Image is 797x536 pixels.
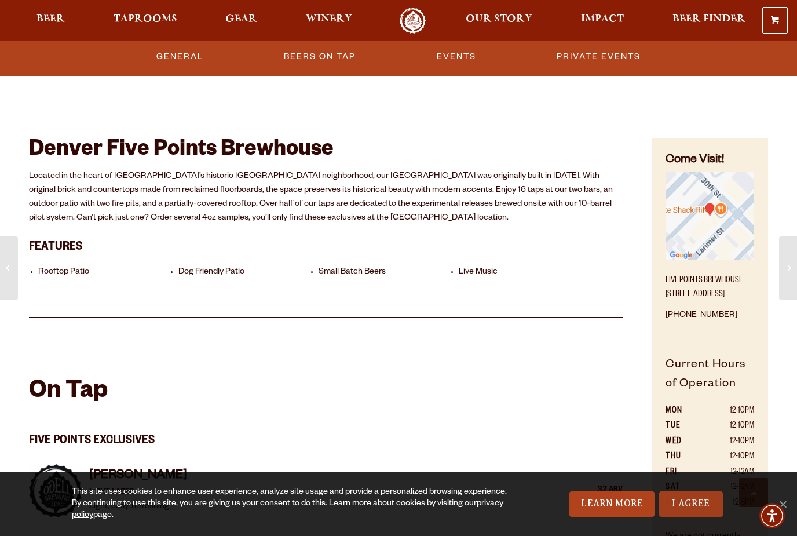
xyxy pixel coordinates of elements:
td: 12-10pm [702,435,754,450]
h2: Denver Five Points Brewhouse [29,138,623,164]
a: Odell Home [391,8,434,34]
span: Winery [306,14,352,24]
td: 12-10pm [702,419,754,434]
a: Our Story [458,8,540,34]
a: Impact [573,8,631,34]
h4: [PERSON_NAME] [89,468,187,486]
h3: Features [29,234,623,258]
a: [PHONE_NUMBER] [666,311,737,320]
span: Taprooms [114,14,177,24]
li: Small Batch Beers [319,267,453,278]
td: 12-10pm [702,404,754,419]
td: 12-12am [702,465,754,480]
a: I Agree [659,491,723,517]
h4: Come Visit! [666,152,754,169]
a: Beer Finder [665,8,753,34]
a: Find on Google Maps (opens in a new window) [666,254,754,264]
th: WED [666,435,702,450]
li: Dog Friendly Patio [178,267,313,278]
a: privacy policy [72,499,503,520]
img: Small thumbnail of location on map [666,172,754,260]
a: Winery [298,8,360,34]
a: Private Events [552,43,645,70]
th: MON [666,404,702,419]
a: Taprooms [106,8,185,34]
th: FRI [666,465,702,480]
span: Beer Finder [672,14,745,24]
span: Beer [36,14,65,24]
h2: On Tap [29,379,108,407]
div: This site uses cookies to enhance user experience, analyze site usage and provide a personalized ... [72,487,516,522]
th: TUE [666,419,702,434]
span: Gear [225,14,257,24]
img: Item Thumbnail [29,464,82,517]
a: Events [432,43,481,70]
th: THU [666,450,702,465]
a: Beers on Tap [279,43,360,70]
li: Rooftop Patio [38,267,173,278]
p: Located in the heart of [GEOGRAPHIC_DATA]’s historic [GEOGRAPHIC_DATA] neighborhood, our [GEOGRAP... [29,170,623,225]
span: Our Story [466,14,532,24]
li: Live Music [459,267,593,278]
a: Gear [218,8,265,34]
td: 12-10pm [702,450,754,465]
h5: Current Hours of Operation [666,356,754,404]
span: Impact [581,14,624,24]
a: Beer [29,8,72,34]
h3: Five Points Exclusives [29,418,623,451]
p: Five Points Brewhouse [STREET_ADDRESS] [666,267,754,302]
div: Accessibility Menu [759,503,785,528]
a: General [152,43,208,70]
a: Learn More [569,491,655,517]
